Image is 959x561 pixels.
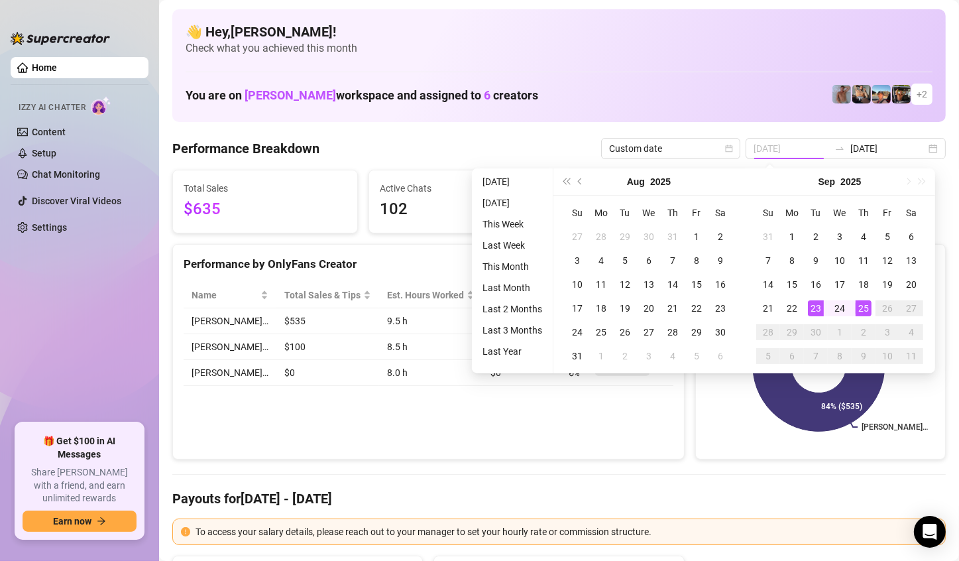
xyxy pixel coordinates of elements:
[784,229,800,245] div: 1
[804,296,828,320] td: 2025-09-23
[832,300,848,316] div: 24
[780,296,804,320] td: 2025-09-22
[862,422,928,432] text: [PERSON_NAME]…
[725,145,733,153] span: calendar
[184,197,347,222] span: $635
[637,296,661,320] td: 2025-08-20
[482,360,561,386] td: $0
[665,253,681,269] div: 7
[23,466,137,505] span: Share [PERSON_NAME] with a friend, and earn unlimited rewards
[484,88,490,102] span: 6
[380,197,543,222] span: 102
[852,344,875,368] td: 2025-10-09
[808,229,824,245] div: 2
[780,344,804,368] td: 2025-10-06
[804,320,828,344] td: 2025-09-30
[184,334,276,360] td: [PERSON_NAME]…
[852,296,875,320] td: 2025-09-25
[708,344,732,368] td: 2025-09-06
[808,348,824,364] div: 7
[32,222,67,233] a: Settings
[91,96,111,115] img: AI Chatter
[589,201,613,225] th: Mo
[828,344,852,368] td: 2025-10-08
[186,88,538,103] h1: You are on workspace and assigned to creators
[661,273,685,296] td: 2025-08-14
[804,225,828,249] td: 2025-09-02
[569,253,585,269] div: 3
[903,253,919,269] div: 13
[617,277,633,292] div: 12
[808,324,824,340] div: 30
[477,174,547,190] li: [DATE]
[685,201,708,225] th: Fr
[569,324,585,340] div: 24
[828,225,852,249] td: 2025-09-03
[689,324,705,340] div: 29
[589,296,613,320] td: 2025-08-18
[760,348,776,364] div: 5
[589,249,613,273] td: 2025-08-04
[828,273,852,296] td: 2025-09-17
[899,225,923,249] td: 2025-09-06
[186,23,932,41] h4: 👋 Hey, [PERSON_NAME] !
[593,253,609,269] div: 4
[712,324,728,340] div: 30
[856,348,872,364] div: 9
[784,277,800,292] div: 15
[852,249,875,273] td: 2025-09-11
[852,85,871,103] img: George
[569,277,585,292] div: 10
[832,324,848,340] div: 1
[53,516,91,527] span: Earn now
[780,320,804,344] td: 2025-09-29
[589,225,613,249] td: 2025-07-28
[637,249,661,273] td: 2025-08-06
[760,300,776,316] div: 21
[637,201,661,225] th: We
[899,344,923,368] td: 2025-10-11
[760,277,776,292] div: 14
[879,277,895,292] div: 19
[641,253,657,269] div: 6
[712,229,728,245] div: 2
[689,348,705,364] div: 5
[784,253,800,269] div: 8
[32,62,57,73] a: Home
[617,229,633,245] div: 29
[879,253,895,269] div: 12
[804,344,828,368] td: 2025-10-07
[613,344,637,368] td: 2025-09-02
[899,201,923,225] th: Sa
[760,253,776,269] div: 7
[879,229,895,245] div: 5
[903,229,919,245] div: 6
[834,143,845,154] span: to
[708,201,732,225] th: Sa
[665,348,681,364] div: 4
[641,277,657,292] div: 13
[828,249,852,273] td: 2025-09-10
[565,273,589,296] td: 2025-08-10
[828,296,852,320] td: 2025-09-24
[184,255,673,273] div: Performance by OnlyFans Creator
[379,360,482,386] td: 8.0 h
[617,300,633,316] div: 19
[780,273,804,296] td: 2025-09-15
[818,168,836,195] button: Choose a month
[665,229,681,245] div: 31
[708,225,732,249] td: 2025-08-02
[573,168,588,195] button: Previous month (PageUp)
[613,320,637,344] td: 2025-08-26
[856,229,872,245] div: 4
[276,308,379,334] td: $535
[477,237,547,253] li: Last Week
[613,296,637,320] td: 2025-08-19
[627,168,645,195] button: Choose a month
[565,201,589,225] th: Su
[780,225,804,249] td: 2025-09-01
[650,168,671,195] button: Choose a year
[780,249,804,273] td: 2025-09-08
[832,85,851,103] img: Joey
[712,348,728,364] div: 6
